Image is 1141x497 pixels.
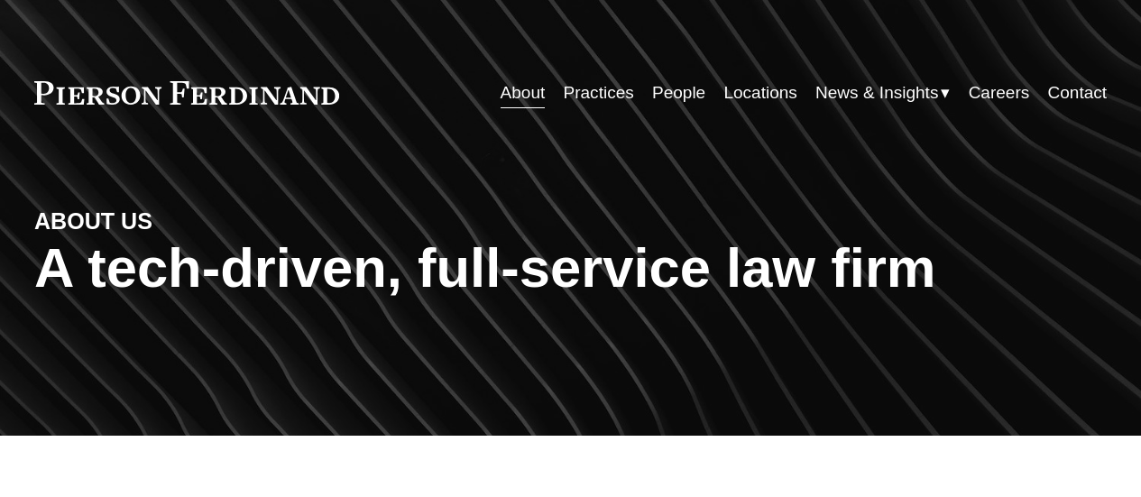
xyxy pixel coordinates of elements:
[815,76,950,110] a: folder dropdown
[1048,76,1108,110] a: Contact
[501,76,546,110] a: About
[34,208,152,234] strong: ABOUT US
[969,76,1030,110] a: Careers
[723,76,796,110] a: Locations
[652,76,705,110] a: People
[564,76,634,110] a: Practices
[34,236,1107,299] h1: A tech-driven, full-service law firm
[815,78,938,108] span: News & Insights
